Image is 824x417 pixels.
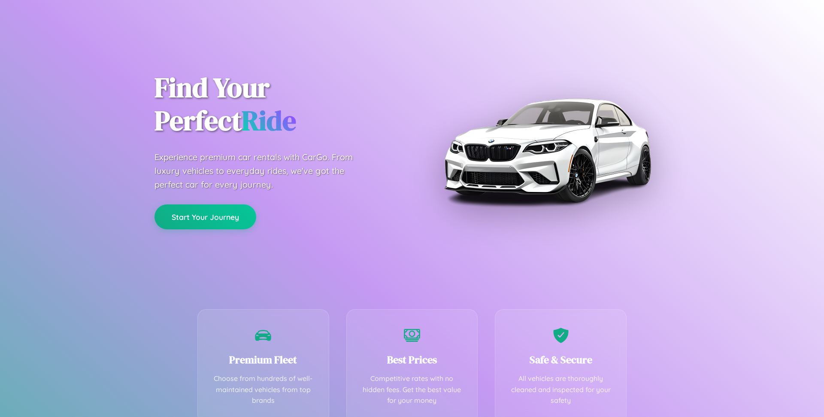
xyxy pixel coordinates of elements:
p: Choose from hundreds of well-maintained vehicles from top brands [211,373,316,406]
img: Premium BMW car rental vehicle [440,43,654,258]
h3: Premium Fleet [211,353,316,367]
h1: Find Your Perfect [154,71,399,137]
p: All vehicles are thoroughly cleaned and inspected for your safety [508,373,613,406]
button: Start Your Journey [154,204,256,229]
p: Experience premium car rentals with CarGo. From luxury vehicles to everyday rides, we've got the ... [154,150,369,192]
h3: Safe & Secure [508,353,613,367]
p: Competitive rates with no hidden fees. Get the best value for your money [360,373,465,406]
h3: Best Prices [360,353,465,367]
span: Ride [242,102,296,139]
